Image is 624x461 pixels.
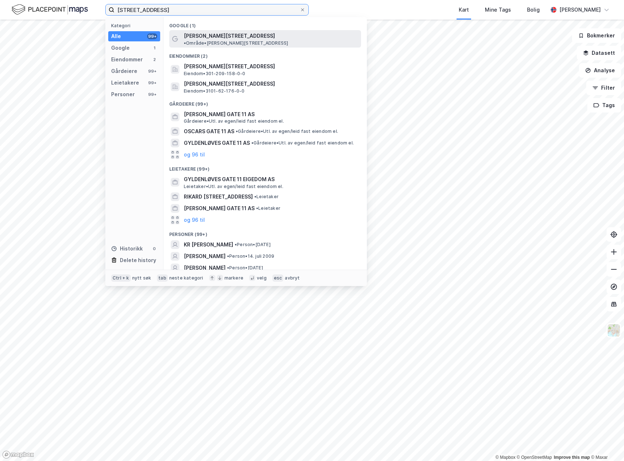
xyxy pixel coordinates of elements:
[111,44,130,52] div: Google
[577,46,621,60] button: Datasett
[151,57,157,62] div: 2
[147,80,157,86] div: 99+
[151,45,157,51] div: 1
[559,5,601,14] div: [PERSON_NAME]
[227,253,274,259] span: Person • 14. juli 2009
[184,150,205,159] button: og 96 til
[236,128,338,134] span: Gårdeiere • Utl. av egen/leid fast eiendom el.
[163,95,367,109] div: Gårdeiere (99+)
[184,252,226,261] span: [PERSON_NAME]
[586,81,621,95] button: Filter
[227,265,229,270] span: •
[169,275,203,281] div: neste kategori
[256,205,280,211] span: Leietaker
[254,194,256,199] span: •
[184,40,186,46] span: •
[184,32,275,40] span: [PERSON_NAME][STREET_ADDRESS]
[485,5,511,14] div: Mine Tags
[111,90,135,99] div: Personer
[235,242,271,248] span: Person • [DATE]
[495,455,515,460] a: Mapbox
[256,205,258,211] span: •
[227,253,229,259] span: •
[517,455,552,460] a: OpenStreetMap
[147,68,157,74] div: 99+
[285,275,300,281] div: avbryt
[163,226,367,239] div: Personer (99+)
[111,274,131,282] div: Ctrl + k
[184,184,283,189] span: Leietaker • Utl. av egen/leid fast eiendom el.
[251,140,254,146] span: •
[12,3,88,16] img: logo.f888ab2527a4732fd821a326f86c7f29.svg
[120,256,156,265] div: Delete history
[184,88,245,94] span: Eiendom • 3101-62-176-0-0
[588,426,624,461] iframe: Chat Widget
[132,275,151,281] div: nytt søk
[236,128,238,134] span: •
[184,175,358,184] span: GYLDENLØVES GATE 11 EIGEDOM AS
[151,246,157,252] div: 0
[224,275,243,281] div: markere
[251,140,354,146] span: Gårdeiere • Utl. av egen/leid fast eiendom el.
[254,194,279,200] span: Leietaker
[147,33,157,39] div: 99+
[527,5,540,14] div: Bolig
[114,4,300,15] input: Søk på adresse, matrikkel, gårdeiere, leietakere eller personer
[588,426,624,461] div: Kontrollprogram for chat
[184,192,253,201] span: RIKARD [STREET_ADDRESS]
[227,265,263,271] span: Person • [DATE]
[111,244,143,253] div: Historikk
[163,17,367,30] div: Google (1)
[111,67,137,76] div: Gårdeiere
[147,91,157,97] div: 99+
[163,48,367,61] div: Eiendommer (2)
[184,71,246,77] span: Eiendom • 301-209-158-0-0
[184,118,284,124] span: Gårdeiere • Utl. av egen/leid fast eiendom el.
[554,455,590,460] a: Improve this map
[184,62,358,71] span: [PERSON_NAME][STREET_ADDRESS]
[257,275,267,281] div: velg
[272,274,284,282] div: esc
[235,242,237,247] span: •
[184,204,255,213] span: [PERSON_NAME] GATE 11 AS
[184,240,233,249] span: KR [PERSON_NAME]
[459,5,469,14] div: Kart
[111,32,121,41] div: Alle
[184,79,358,88] span: [PERSON_NAME][STREET_ADDRESS]
[111,23,160,28] div: Kategori
[184,216,205,224] button: og 96 til
[111,55,143,64] div: Eiendommer
[579,63,621,78] button: Analyse
[607,323,621,337] img: Z
[184,110,358,119] span: [PERSON_NAME] GATE 11 AS
[2,450,34,459] a: Mapbox homepage
[184,40,288,46] span: Område • [PERSON_NAME][STREET_ADDRESS]
[587,98,621,113] button: Tags
[572,28,621,43] button: Bokmerker
[111,78,139,87] div: Leietakere
[184,127,234,136] span: OSCARS GATE 11 AS
[184,139,250,147] span: GYLDENLØVES GATE 11 AS
[157,274,168,282] div: tab
[184,264,226,272] span: [PERSON_NAME]
[163,160,367,174] div: Leietakere (99+)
